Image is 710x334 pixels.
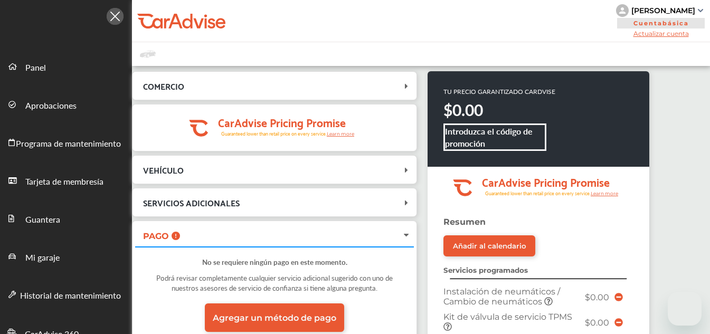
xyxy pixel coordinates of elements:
a: Añadir al calendario [443,235,535,256]
a: Panel [1,47,131,85]
font: Kit de válvula de servicio TPMS [443,312,572,322]
img: knH8PDtVvWoAbQRylUukY18CTiRevjo20fAtgn5MLBQj4uumYvk2MzTtcAIzfGAtb1XOLVMAvhLuqoNAbL4reqehy0jehNKdM... [616,4,629,17]
tspan: Guaranteed lower than retail price on every service. [485,190,591,197]
font: Introduzca el código de promoción [445,125,533,149]
font: Historial de mantenimiento [20,289,121,301]
font: Aprobaciones [25,99,77,111]
font: COMERCIO [143,79,184,93]
a: Historial de mantenimiento [1,275,131,313]
font: VEHÍCULO [143,163,184,177]
tspan: Guaranteed lower than retail price on every service. [221,130,327,137]
tspan: Learn more [591,190,619,196]
font: Instalación de neumáticos / Cambio de neumáticos [443,287,560,307]
font: básica [662,20,689,27]
font: TU PRECIO GARANTIZADO CARDVISE [443,87,555,96]
a: Agregar un método de pago [205,303,344,332]
font: Programa de mantenimiento [16,137,121,149]
a: Tarjeta de membresía [1,161,131,199]
font: Resumen [443,217,486,227]
a: Mi garaje [1,237,131,275]
font: PAGO [143,231,169,241]
font: Tarjeta de membresía [25,175,103,187]
tspan: CarAdvise Pricing Promise [218,112,346,131]
a: Aprobaciones [1,85,131,123]
img: sCxJUJ+qAmfqhQGDUl18vwLg4ZYJ6CxN7XmbOMBAAAAAElFTkSuQmCC [698,9,703,12]
font: Añadir al calendario [453,242,526,250]
font: Cuenta [633,20,662,27]
a: Guantera [1,199,131,237]
font: SERVICIOS ADICIONALES [143,195,240,209]
iframe: Botón para iniciar la ventana de mensajería [668,292,702,326]
font: $0.00 [443,99,483,121]
img: placeholder_car.fcab19be.svg [140,47,156,61]
font: Actualizar cuenta [633,30,689,37]
tspan: CarAdvise Pricing Promise [482,172,610,191]
tspan: Learn more [327,131,355,137]
font: No se requiere ningún pago en este momento. [202,257,347,267]
img: Icon.5fd9dcc7.svg [107,7,124,24]
font: Mi garaje [25,251,60,263]
font: Servicios programados [443,266,528,274]
font: Podrá revisar completamente cualquier servicio adicional sugerido con uno de nuestros asesores de... [156,273,393,293]
font: $0.00 [585,292,609,302]
font: Panel [25,61,46,73]
a: Programa de mantenimiento [1,123,131,161]
font: $0.00 [585,318,609,328]
font: [PERSON_NAME] [631,6,695,15]
font: Agregar un método de pago [213,313,336,323]
font: Guantera [25,213,60,225]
